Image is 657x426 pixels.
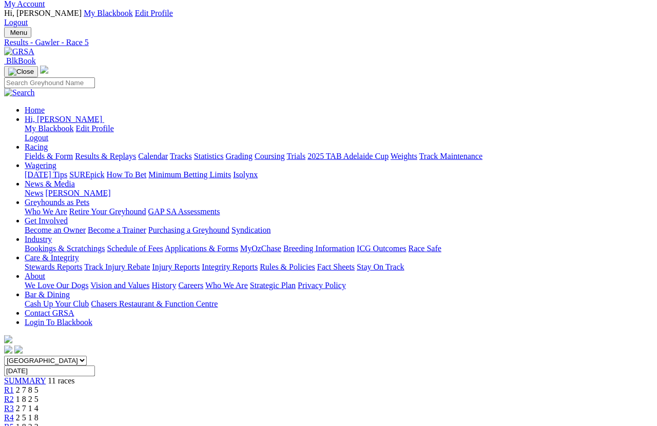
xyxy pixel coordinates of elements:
[25,299,89,308] a: Cash Up Your Club
[25,244,653,253] div: Industry
[4,386,14,394] a: R1
[4,376,46,385] a: SUMMARY
[25,189,653,198] div: News & Media
[25,115,102,124] span: Hi, [PERSON_NAME]
[307,152,389,160] a: 2025 TAB Adelaide Cup
[25,290,70,299] a: Bar & Dining
[165,244,238,253] a: Applications & Forms
[4,9,82,17] span: Hi, [PERSON_NAME]
[4,27,31,38] button: Toggle navigation
[84,9,133,17] a: My Blackbook
[4,66,38,77] button: Toggle navigation
[4,413,14,422] a: R4
[317,262,355,271] a: Fact Sheets
[45,189,110,197] a: [PERSON_NAME]
[16,404,38,413] span: 2 7 1 4
[40,66,48,74] img: logo-grsa-white.png
[4,47,34,56] img: GRSA
[91,299,218,308] a: Chasers Restaurant & Function Centre
[84,262,150,271] a: Track Injury Rebate
[250,281,296,290] a: Strategic Plan
[10,29,27,36] span: Menu
[4,395,14,403] a: R2
[408,244,441,253] a: Race Safe
[107,244,163,253] a: Schedule of Fees
[298,281,346,290] a: Privacy Policy
[25,244,105,253] a: Bookings & Scratchings
[25,272,45,280] a: About
[148,207,220,216] a: GAP SA Assessments
[202,262,258,271] a: Integrity Reports
[357,262,404,271] a: Stay On Track
[25,170,653,179] div: Wagering
[48,376,74,385] span: 11 races
[4,366,95,376] input: Select date
[152,262,200,271] a: Injury Reports
[25,133,48,142] a: Logout
[226,152,253,160] a: Grading
[4,38,653,47] div: Results - Gawler - Race 5
[4,56,36,65] a: BlkBook
[255,152,285,160] a: Coursing
[4,335,12,343] img: logo-grsa-white.png
[148,226,229,234] a: Purchasing a Greyhound
[151,281,176,290] a: History
[25,226,86,234] a: Become an Owner
[138,152,168,160] a: Calendar
[25,152,653,161] div: Racing
[148,170,231,179] a: Minimum Betting Limits
[25,299,653,309] div: Bar & Dining
[25,309,74,317] a: Contact GRSA
[69,170,104,179] a: SUREpick
[419,152,482,160] a: Track Maintenance
[25,198,89,207] a: Greyhounds as Pets
[4,88,35,97] img: Search
[170,152,192,160] a: Tracks
[4,404,14,413] a: R3
[178,281,203,290] a: Careers
[4,346,12,354] img: facebook.svg
[25,143,48,151] a: Racing
[88,226,146,234] a: Become a Trainer
[4,18,28,27] a: Logout
[194,152,224,160] a: Statistics
[25,262,82,271] a: Stewards Reports
[16,395,38,403] span: 1 8 2 5
[25,318,92,327] a: Login To Blackbook
[90,281,149,290] a: Vision and Values
[233,170,258,179] a: Isolynx
[25,189,43,197] a: News
[25,170,67,179] a: [DATE] Tips
[357,244,406,253] a: ICG Outcomes
[16,386,38,394] span: 2 7 8 5
[76,124,114,133] a: Edit Profile
[16,413,38,422] span: 2 5 1 8
[4,77,95,88] input: Search
[231,226,270,234] a: Syndication
[25,179,75,188] a: News & Media
[205,281,248,290] a: Who We Are
[391,152,417,160] a: Weights
[25,124,653,143] div: Hi, [PERSON_NAME]
[25,115,104,124] a: Hi, [PERSON_NAME]
[14,346,23,354] img: twitter.svg
[25,281,653,290] div: About
[75,152,136,160] a: Results & Replays
[25,262,653,272] div: Care & Integrity
[25,106,45,114] a: Home
[260,262,315,271] a: Rules & Policies
[25,124,74,133] a: My Blackbook
[25,281,88,290] a: We Love Our Dogs
[240,244,281,253] a: MyOzChase
[25,152,73,160] a: Fields & Form
[25,207,653,216] div: Greyhounds as Pets
[135,9,173,17] a: Edit Profile
[25,253,79,262] a: Care & Integrity
[69,207,146,216] a: Retire Your Greyhound
[8,68,34,76] img: Close
[4,9,653,27] div: My Account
